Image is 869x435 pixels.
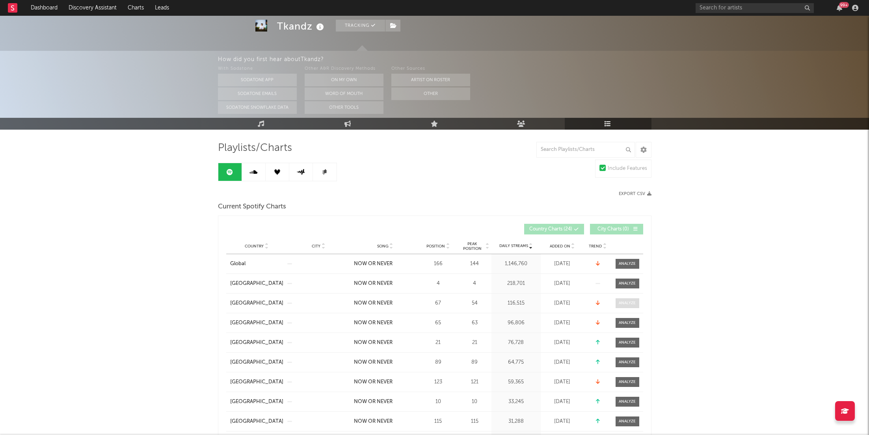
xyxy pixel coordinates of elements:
[354,299,393,307] div: NOW OR NEVER
[421,418,456,426] div: 115
[460,260,489,268] div: 144
[460,418,489,426] div: 115
[218,101,297,114] button: Sodatone Snowflake Data
[460,339,489,347] div: 21
[230,398,283,406] a: [GEOGRAPHIC_DATA]
[590,224,643,234] button: City Charts(0)
[493,339,539,347] div: 76,728
[354,339,393,347] div: NOW OR NEVER
[421,398,456,406] div: 10
[230,299,283,307] a: [GEOGRAPHIC_DATA]
[218,64,297,74] div: With Sodatone
[354,319,417,327] a: NOW OR NEVER
[230,319,283,327] a: [GEOGRAPHIC_DATA]
[391,87,470,100] button: Other
[230,339,283,347] a: [GEOGRAPHIC_DATA]
[595,227,631,232] span: City Charts ( 0 )
[218,143,292,153] span: Playlists/Charts
[421,280,456,288] div: 4
[493,398,539,406] div: 33,245
[493,299,539,307] div: 116,515
[493,260,539,268] div: 1,146,760
[550,244,570,249] span: Added On
[354,418,417,426] a: NOW OR NEVER
[354,359,393,366] div: NOW OR NEVER
[218,202,286,212] span: Current Spotify Charts
[312,244,320,249] span: City
[589,244,602,249] span: Trend
[230,418,283,426] div: [GEOGRAPHIC_DATA]
[336,20,385,32] button: Tracking
[230,260,246,268] div: Global
[218,74,297,86] button: Sodatone App
[421,299,456,307] div: 67
[354,299,417,307] a: NOW OR NEVER
[354,418,393,426] div: NOW OR NEVER
[421,260,456,268] div: 166
[426,244,445,249] span: Position
[493,359,539,366] div: 64,775
[543,359,582,366] div: [DATE]
[493,280,539,288] div: 218,701
[354,398,393,406] div: NOW OR NEVER
[839,2,849,8] div: 99 +
[354,398,417,406] a: NOW OR NEVER
[493,378,539,386] div: 59,365
[230,359,283,366] a: [GEOGRAPHIC_DATA]
[421,378,456,386] div: 123
[460,242,485,251] span: Peak Position
[493,319,539,327] div: 96,806
[305,101,383,114] button: Other Tools
[305,64,383,74] div: Other A&R Discovery Methods
[524,224,584,234] button: Country Charts(24)
[391,74,470,86] button: Artist on Roster
[354,280,417,288] a: NOW OR NEVER
[619,191,651,196] button: Export CSV
[543,280,582,288] div: [DATE]
[529,227,572,232] span: Country Charts ( 24 )
[377,244,389,249] span: Song
[421,339,456,347] div: 21
[230,260,283,268] a: Global
[460,299,489,307] div: 54
[230,378,283,386] a: [GEOGRAPHIC_DATA]
[543,260,582,268] div: [DATE]
[837,5,842,11] button: 99+
[543,299,582,307] div: [DATE]
[421,359,456,366] div: 89
[354,260,417,268] a: NOW OR NEVER
[536,142,635,158] input: Search Playlists/Charts
[460,280,489,288] div: 4
[493,418,539,426] div: 31,288
[305,87,383,100] button: Word Of Mouth
[230,280,283,288] a: [GEOGRAPHIC_DATA]
[391,64,470,74] div: Other Sources
[460,398,489,406] div: 10
[354,359,417,366] a: NOW OR NEVER
[543,378,582,386] div: [DATE]
[354,378,393,386] div: NOW OR NEVER
[305,74,383,86] button: On My Own
[543,418,582,426] div: [DATE]
[543,319,582,327] div: [DATE]
[218,87,297,100] button: Sodatone Emails
[277,20,326,33] div: Tkandz
[460,359,489,366] div: 89
[354,339,417,347] a: NOW OR NEVER
[421,319,456,327] div: 65
[608,164,647,173] div: Include Features
[499,243,528,249] span: Daily Streams
[354,378,417,386] a: NOW OR NEVER
[460,319,489,327] div: 63
[354,319,393,327] div: NOW OR NEVER
[543,339,582,347] div: [DATE]
[354,260,393,268] div: NOW OR NEVER
[696,3,814,13] input: Search for artists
